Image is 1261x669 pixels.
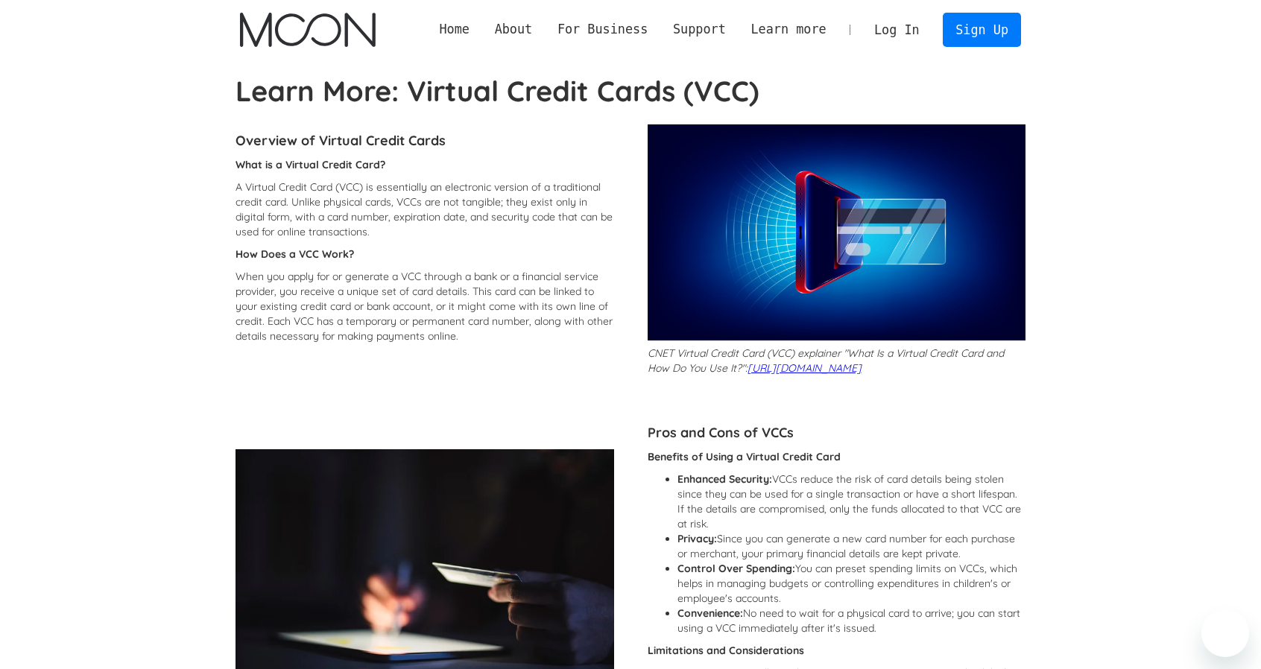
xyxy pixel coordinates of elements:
p: When you apply for or generate a VCC through a bank or a financial service provider, you receive ... [236,269,614,343]
div: For Business [557,20,648,39]
a: Log In [862,13,932,46]
strong: Learn More: Virtual Credit Cards (VCC) [236,73,759,109]
div: Learn more [750,20,826,39]
div: Support [673,20,726,39]
div: Learn more [739,20,839,39]
strong: Control Over Spending: [677,562,795,575]
strong: How Does a VCC Work? [236,247,354,261]
img: Moon Logo [240,13,375,47]
iframe: Button to launch messaging window [1201,609,1249,657]
div: Support [660,20,738,39]
li: You can preset spending limits on VCCs, which helps in managing budgets or controlling expenditur... [677,561,1026,606]
h4: Pros and Cons of VCCs [648,424,1026,442]
strong: Limitations and Considerations [648,644,804,657]
li: No need to wait for a physical card to arrive; you can start using a VCC immediately after it's i... [677,606,1026,635]
a: [URL][DOMAIN_NAME] [748,361,862,375]
li: Since you can generate a new card number for each purchase or merchant, your primary financial de... [677,531,1026,561]
div: About [482,20,545,39]
strong: Enhanced Security: [677,472,772,486]
a: Sign Up [943,13,1020,46]
li: VCCs reduce the risk of card details being stolen since they can be used for a single transaction... [677,472,1026,531]
p: CNET Virtual Credit Card (VCC) explainer "What Is a Virtual Credit Card and How Do You Use It?": [648,346,1026,375]
div: About [495,20,533,39]
strong: What is a Virtual Credit Card? [236,158,385,171]
h4: Overview of Virtual Credit Cards [236,132,614,150]
strong: Privacy: [677,532,717,545]
strong: Benefits of Using a Virtual Credit Card [648,450,841,463]
a: Home [427,20,482,39]
strong: Convenience: [677,606,743,620]
div: For Business [545,20,660,39]
p: A Virtual Credit Card (VCC) is essentially an electronic version of a traditional credit card. Un... [236,180,614,239]
a: home [240,13,375,47]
